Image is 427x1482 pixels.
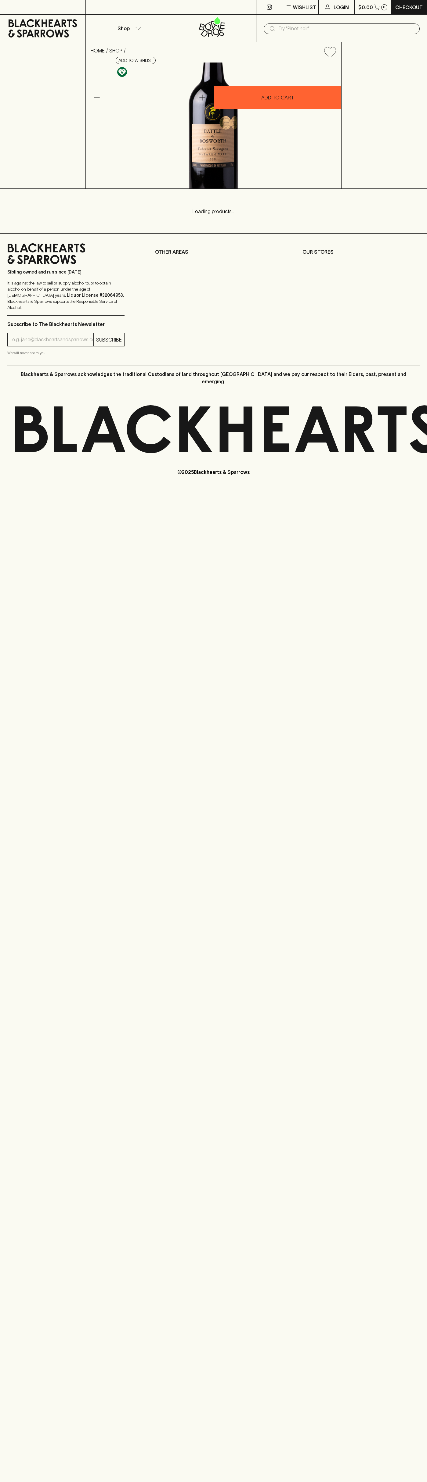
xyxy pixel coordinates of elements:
[334,4,349,11] p: Login
[67,293,123,298] strong: Liquor License #32064953
[322,45,338,60] button: Add to wishlist
[383,5,385,9] p: 0
[116,57,156,64] button: Add to wishlist
[7,350,125,356] p: We will never spam you
[86,63,341,188] img: 41211.png
[109,48,122,53] a: SHOP
[214,86,341,109] button: ADD TO CART
[94,333,124,346] button: SUBSCRIBE
[7,269,125,275] p: Sibling owned and run since [DATE]
[118,25,130,32] p: Shop
[96,336,122,343] p: SUBSCRIBE
[86,15,171,42] button: Shop
[86,4,91,11] p: ⠀
[12,370,415,385] p: Blackhearts & Sparrows acknowledges the traditional Custodians of land throughout [GEOGRAPHIC_DAT...
[302,248,420,256] p: OUR STORES
[155,248,272,256] p: OTHER AREAS
[395,4,423,11] p: Checkout
[278,24,415,34] input: Try "Pinot noir"
[7,280,125,310] p: It is against the law to sell or supply alcohol to, or to obtain alcohol on behalf of a person un...
[116,66,128,78] a: Made without the use of any animal products.
[6,208,421,215] p: Loading products...
[293,4,316,11] p: Wishlist
[7,320,125,328] p: Subscribe to The Blackhearts Newsletter
[12,335,93,345] input: e.g. jane@blackheartsandsparrows.com.au
[117,67,127,77] img: Vegan
[261,94,294,101] p: ADD TO CART
[358,4,373,11] p: $0.00
[91,48,105,53] a: HOME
